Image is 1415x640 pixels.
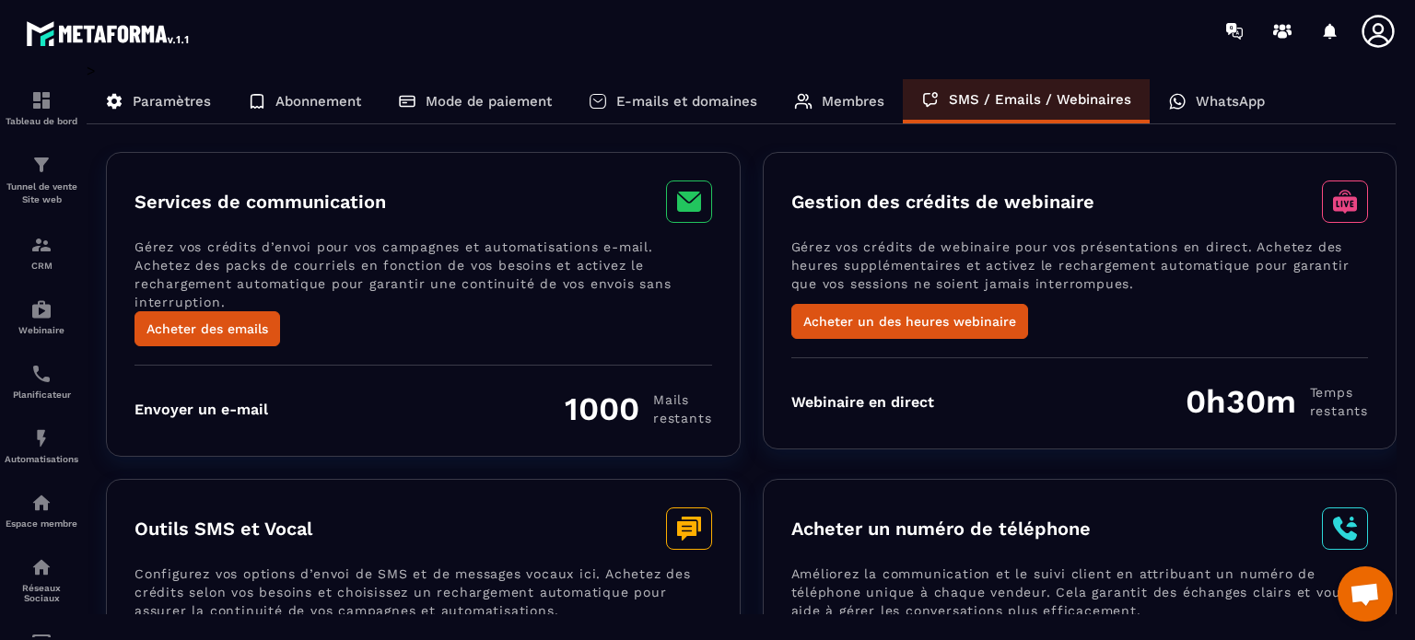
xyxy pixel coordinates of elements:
[791,238,1369,304] p: Gérez vos crédits de webinaire pour vos présentations en direct. Achetez des heures supplémentair...
[1310,383,1368,401] span: Temps
[134,311,280,346] button: Acheter des emails
[5,261,78,271] p: CRM
[5,542,78,617] a: social-networksocial-networkRéseaux Sociaux
[653,390,711,409] span: Mails
[565,390,711,428] div: 1000
[5,76,78,140] a: formationformationTableau de bord
[5,325,78,335] p: Webinaire
[5,220,78,285] a: formationformationCRM
[5,116,78,126] p: Tableau de bord
[134,518,312,540] h3: Outils SMS et Vocal
[5,583,78,603] p: Réseaux Sociaux
[5,454,78,464] p: Automatisations
[30,154,53,176] img: formation
[134,191,386,213] h3: Services de communication
[1338,566,1393,622] a: Ouvrir le chat
[134,401,268,418] div: Envoyer un e-mail
[616,93,757,110] p: E-mails et domaines
[5,349,78,413] a: schedulerschedulerPlanificateur
[30,298,53,320] img: automations
[791,304,1028,339] button: Acheter un des heures webinaire
[26,17,192,50] img: logo
[5,285,78,349] a: automationsautomationsWebinaire
[275,93,361,110] p: Abonnement
[1186,382,1368,421] div: 0h30m
[791,564,1369,631] p: Améliorez la communication et le suivi client en attribuant un numéro de téléphone unique à chaqu...
[30,492,53,514] img: automations
[133,93,211,110] p: Paramètres
[30,363,53,385] img: scheduler
[30,556,53,578] img: social-network
[653,409,711,427] span: restants
[134,564,712,631] p: Configurez vos options d’envoi de SMS et de messages vocaux ici. Achetez des crédits selon vos be...
[822,93,884,110] p: Membres
[949,91,1131,108] p: SMS / Emails / Webinaires
[5,413,78,478] a: automationsautomationsAutomatisations
[791,191,1094,213] h3: Gestion des crédits de webinaire
[791,393,934,411] div: Webinaire en direct
[1310,401,1368,420] span: restants
[5,140,78,220] a: formationformationTunnel de vente Site web
[30,234,53,256] img: formation
[134,238,712,311] p: Gérez vos crédits d’envoi pour vos campagnes et automatisations e-mail. Achetez des packs de cour...
[5,478,78,542] a: automationsautomationsEspace membre
[791,518,1091,540] h3: Acheter un numéro de téléphone
[5,390,78,400] p: Planificateur
[1196,93,1265,110] p: WhatsApp
[5,518,78,529] p: Espace membre
[426,93,552,110] p: Mode de paiement
[30,427,53,449] img: automations
[30,89,53,111] img: formation
[5,180,78,206] p: Tunnel de vente Site web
